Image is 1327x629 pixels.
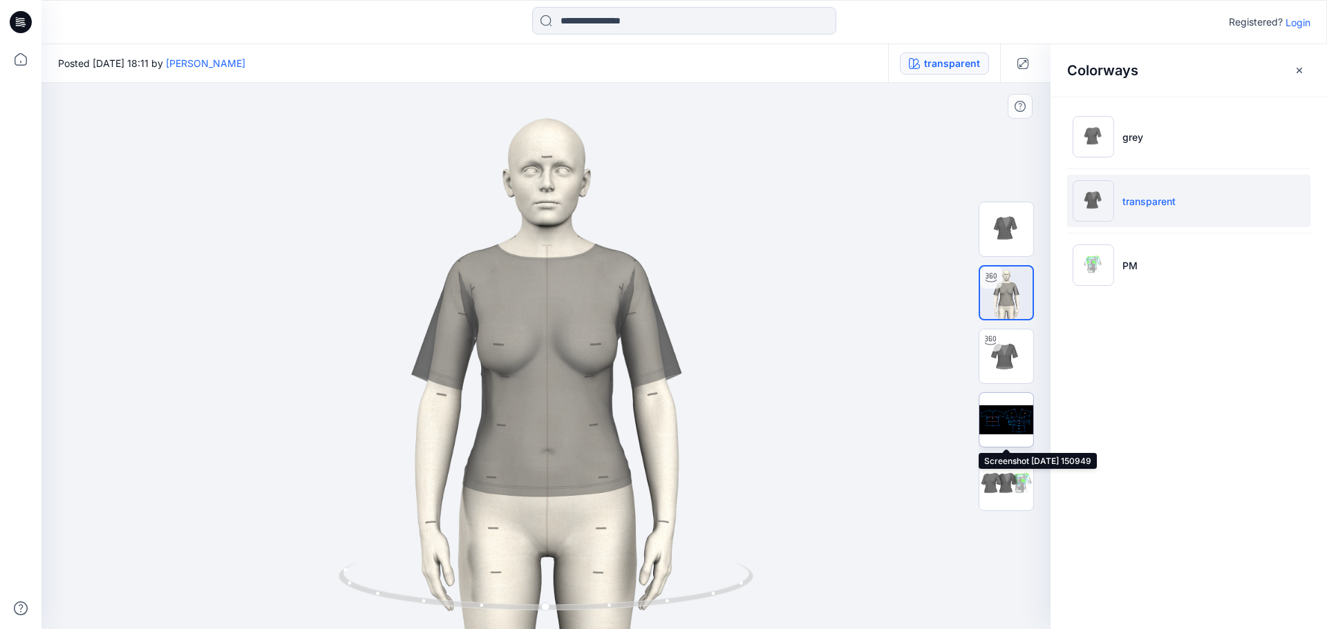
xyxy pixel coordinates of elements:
[1229,14,1283,30] p: Registered?
[1067,62,1138,79] h2: Colorways
[1122,258,1138,273] p: PM
[979,393,1033,447] img: Screenshot 2025-09-15 150949
[924,56,980,71] div: transparent
[980,267,1033,319] img: UTG top 2
[58,56,245,70] span: Posted [DATE] 18:11 by
[1073,116,1114,157] img: grey
[1073,244,1114,286] img: PM
[979,202,1033,256] img: UTG top 1
[979,329,1033,383] img: UTG top 3
[166,57,245,69] a: [PERSON_NAME]
[1122,130,1143,144] p: grey
[1122,194,1176,209] p: transparent
[900,52,989,75] button: transparent
[979,467,1033,499] img: All colorways
[1286,15,1310,30] p: Login
[1073,180,1114,222] img: transparent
